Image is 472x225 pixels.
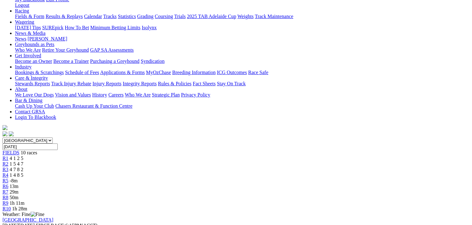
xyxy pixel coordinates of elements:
[2,161,8,166] a: R2
[12,206,27,211] span: 1h 28m
[108,92,124,97] a: Careers
[2,189,8,195] a: R7
[21,150,37,155] span: 10 races
[2,212,44,217] span: Weather: Fine
[2,131,7,136] img: facebook.svg
[15,30,46,36] a: News & Media
[65,70,99,75] a: Schedule of Fees
[90,59,139,64] a: Purchasing a Greyhound
[55,92,91,97] a: Vision and Values
[31,212,44,217] img: Fine
[10,184,18,189] span: 13m
[15,59,52,64] a: Become an Owner
[2,206,11,211] a: R10
[181,92,210,97] a: Privacy Policy
[2,167,8,172] span: R3
[100,70,145,75] a: Applications & Forms
[92,81,121,86] a: Injury Reports
[2,184,8,189] a: R6
[15,59,470,64] div: Get Involved
[15,92,54,97] a: We Love Our Dogs
[146,70,171,75] a: MyOzChase
[141,59,164,64] a: Syndication
[15,87,27,92] a: About
[2,143,58,150] input: Select date
[84,14,102,19] a: Calendar
[15,92,470,98] div: About
[15,36,26,41] a: News
[27,36,67,41] a: [PERSON_NAME]
[15,8,29,13] a: Racing
[15,70,470,75] div: Industry
[174,14,186,19] a: Trials
[2,217,53,223] a: [GEOGRAPHIC_DATA]
[15,47,41,53] a: Who We Are
[92,92,107,97] a: History
[10,167,23,172] span: 4 7 8 2
[15,70,64,75] a: Bookings & Scratchings
[15,2,29,8] a: Logout
[15,25,470,30] div: Wagering
[187,14,236,19] a: 2025 TAB Adelaide Cup
[255,14,293,19] a: Track Maintenance
[2,195,8,200] a: R8
[172,70,216,75] a: Breeding Information
[158,81,192,86] a: Rules & Policies
[2,156,8,161] span: R1
[15,25,41,30] a: [DATE] Tips
[15,109,45,114] a: Contact GRSA
[10,178,18,183] span: -8m
[90,25,140,30] a: Minimum Betting Limits
[15,103,470,109] div: Bar & Dining
[103,14,117,19] a: Tracks
[10,161,23,166] span: 1 5 4 7
[15,103,54,109] a: Cash Up Your Club
[15,47,470,53] div: Greyhounds as Pets
[118,14,136,19] a: Statistics
[217,70,247,75] a: ICG Outcomes
[15,115,56,120] a: Login To Blackbook
[42,25,63,30] a: SUREpick
[152,92,180,97] a: Strategic Plan
[15,42,54,47] a: Greyhounds as Pets
[10,156,23,161] span: 4 1 2 5
[15,14,44,19] a: Fields & Form
[15,36,470,42] div: News & Media
[10,200,25,206] span: 1h 11m
[193,81,216,86] a: Fact Sheets
[248,70,268,75] a: Race Safe
[10,195,18,200] span: 50m
[2,172,8,178] a: R4
[15,75,48,81] a: Care & Integrity
[10,172,23,178] span: 1 4 8 5
[2,125,7,130] img: logo-grsa-white.png
[15,98,42,103] a: Bar & Dining
[2,200,8,206] a: R9
[42,47,89,53] a: Retire Your Greyhound
[2,150,19,155] a: FIELDS
[15,81,470,87] div: Care & Integrity
[123,81,157,86] a: Integrity Reports
[15,19,34,25] a: Wagering
[9,131,14,136] img: twitter.svg
[90,47,134,53] a: GAP SA Assessments
[55,103,132,109] a: Chasers Restaurant & Function Centre
[217,81,246,86] a: Stay On Track
[2,178,8,183] a: R5
[51,81,91,86] a: Track Injury Rebate
[53,59,89,64] a: Become a Trainer
[137,14,153,19] a: Grading
[15,64,32,69] a: Industry
[125,92,151,97] a: Who We Are
[15,53,41,58] a: Get Involved
[65,25,89,30] a: How To Bet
